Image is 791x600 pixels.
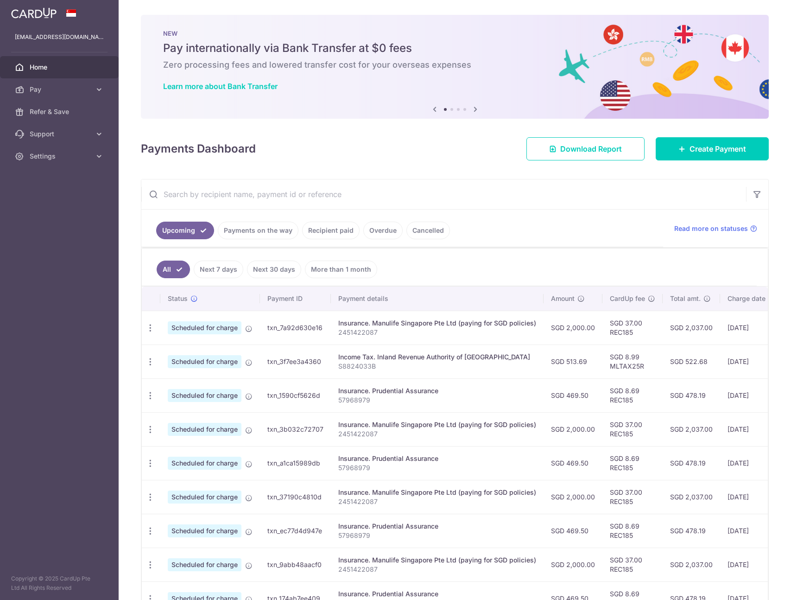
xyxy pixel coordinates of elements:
[338,420,536,429] div: Insurance. Manulife Singapore Pte Ltd (paying for SGD policies)
[30,107,91,116] span: Refer & Save
[260,345,331,378] td: txn_3f7ee3a4360
[338,362,536,371] p: S8824033B
[260,514,331,548] td: txn_ec77d4d947e
[338,565,536,574] p: 2451422087
[544,378,602,412] td: SGD 469.50
[720,412,783,446] td: [DATE]
[544,311,602,345] td: SGD 2,000.00
[338,396,536,405] p: 57968979
[720,548,783,581] td: [DATE]
[168,294,188,303] span: Status
[30,129,91,139] span: Support
[305,261,377,278] a: More than 1 month
[338,531,536,540] p: 57968979
[163,30,747,37] p: NEW
[260,446,331,480] td: txn_a1ca15989db
[338,463,536,472] p: 57968979
[602,446,663,480] td: SGD 8.69 REC185
[157,261,190,278] a: All
[663,311,720,345] td: SGD 2,037.00
[690,143,746,154] span: Create Payment
[168,558,241,571] span: Scheduled for charge
[260,412,331,446] td: txn_3b032c72707
[602,548,663,581] td: SGD 37.00 REC185
[663,480,720,514] td: SGD 2,037.00
[720,311,783,345] td: [DATE]
[551,294,575,303] span: Amount
[674,224,748,233] span: Read more on statuses
[338,555,536,565] div: Insurance. Manulife Singapore Pte Ltd (paying for SGD policies)
[260,378,331,412] td: txn_1590cf5626d
[168,355,241,368] span: Scheduled for charge
[30,152,91,161] span: Settings
[560,143,622,154] span: Download Report
[168,524,241,537] span: Scheduled for charge
[602,311,663,345] td: SGD 37.00 REC185
[526,137,645,160] a: Download Report
[141,179,746,209] input: Search by recipient name, payment id or reference
[30,63,91,72] span: Home
[163,82,278,91] a: Learn more about Bank Transfer
[260,287,331,311] th: Payment ID
[602,412,663,446] td: SGD 37.00 REC185
[11,7,57,19] img: CardUp
[260,480,331,514] td: txn_37190c4810d
[168,389,241,402] span: Scheduled for charge
[544,345,602,378] td: SGD 513.69
[544,446,602,480] td: SGD 469.50
[338,319,536,328] div: Insurance. Manulife Singapore Pte Ltd (paying for SGD policies)
[610,294,645,303] span: CardUp fee
[302,222,360,239] a: Recipient paid
[163,41,747,56] h5: Pay internationally via Bank Transfer at $0 fees
[656,137,769,160] a: Create Payment
[338,454,536,463] div: Insurance. Prudential Assurance
[338,429,536,439] p: 2451422087
[663,378,720,412] td: SGD 478.19
[168,321,241,334] span: Scheduled for charge
[331,287,544,311] th: Payment details
[338,522,536,531] div: Insurance. Prudential Assurance
[663,345,720,378] td: SGD 522.68
[670,294,701,303] span: Total amt.
[260,548,331,581] td: txn_9abb48aacf0
[338,328,536,337] p: 2451422087
[406,222,450,239] a: Cancelled
[674,224,757,233] a: Read more on statuses
[544,514,602,548] td: SGD 469.50
[194,261,243,278] a: Next 7 days
[602,378,663,412] td: SGD 8.69 REC185
[338,589,536,599] div: Insurance. Prudential Assurance
[247,261,301,278] a: Next 30 days
[720,446,783,480] td: [DATE]
[30,85,91,94] span: Pay
[544,480,602,514] td: SGD 2,000.00
[163,59,747,70] h6: Zero processing fees and lowered transfer cost for your overseas expenses
[720,378,783,412] td: [DATE]
[168,491,241,504] span: Scheduled for charge
[260,311,331,345] td: txn_7a92d630e16
[663,548,720,581] td: SGD 2,037.00
[663,446,720,480] td: SGD 478.19
[663,514,720,548] td: SGD 478.19
[15,32,104,42] p: [EMAIL_ADDRESS][DOMAIN_NAME]
[363,222,403,239] a: Overdue
[544,412,602,446] td: SGD 2,000.00
[720,480,783,514] td: [DATE]
[720,514,783,548] td: [DATE]
[663,412,720,446] td: SGD 2,037.00
[338,352,536,362] div: Income Tax. Inland Revenue Authority of [GEOGRAPHIC_DATA]
[218,222,298,239] a: Payments on the way
[338,488,536,497] div: Insurance. Manulife Singapore Pte Ltd (paying for SGD policies)
[156,222,214,239] a: Upcoming
[544,548,602,581] td: SGD 2,000.00
[141,15,769,119] img: Bank transfer banner
[168,423,241,436] span: Scheduled for charge
[602,480,663,514] td: SGD 37.00 REC185
[602,345,663,378] td: SGD 8.99 MLTAX25R
[141,140,256,157] h4: Payments Dashboard
[602,514,663,548] td: SGD 8.69 REC185
[338,386,536,396] div: Insurance. Prudential Assurance
[338,497,536,506] p: 2451422087
[168,457,241,470] span: Scheduled for charge
[720,345,783,378] td: [DATE]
